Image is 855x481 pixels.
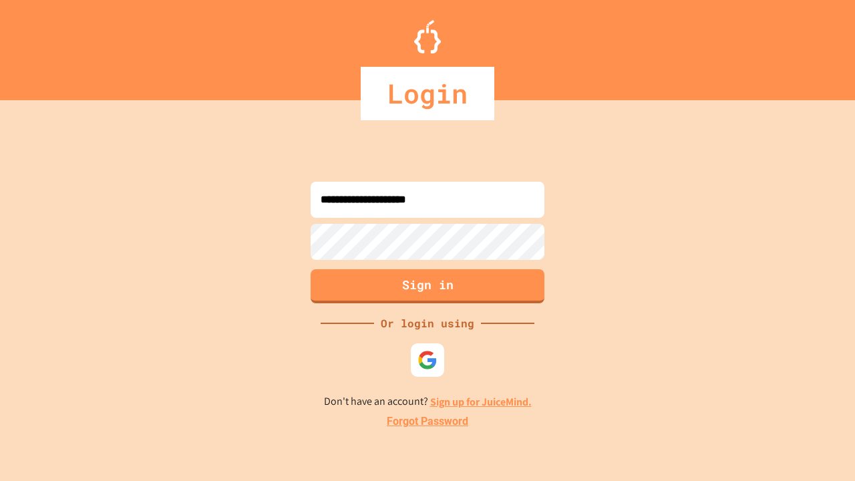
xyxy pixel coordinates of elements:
button: Sign in [311,269,544,303]
img: Logo.svg [414,20,441,53]
a: Sign up for JuiceMind. [430,395,532,409]
img: google-icon.svg [417,350,438,370]
div: Login [361,67,494,120]
div: Or login using [374,315,481,331]
a: Forgot Password [387,414,468,430]
p: Don't have an account? [324,393,532,410]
